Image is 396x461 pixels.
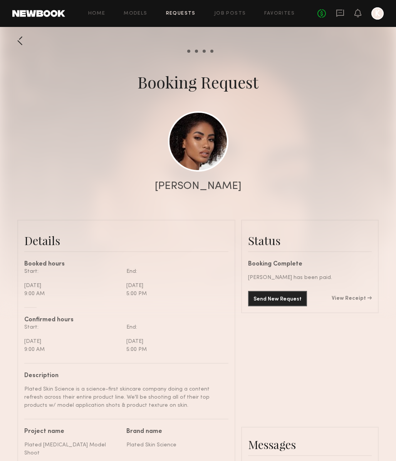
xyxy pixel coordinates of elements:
[155,181,242,192] div: [PERSON_NAME]
[126,290,223,298] div: 5:00 PM
[248,233,372,248] div: Status
[24,323,121,331] div: Start:
[264,11,295,16] a: Favorites
[371,7,384,20] a: K
[126,337,223,346] div: [DATE]
[24,385,223,409] div: Plated Skin Science is a science-first skincare company doing a content refresh across their enti...
[248,437,372,452] div: Messages
[248,291,307,306] button: Send New Request
[166,11,196,16] a: Requests
[24,337,121,346] div: [DATE]
[126,267,223,276] div: End:
[24,261,228,267] div: Booked hours
[24,282,121,290] div: [DATE]
[24,346,121,354] div: 9:00 AM
[24,429,121,435] div: Project name
[248,261,372,267] div: Booking Complete
[24,267,121,276] div: Start:
[138,71,258,93] div: Booking Request
[24,373,223,379] div: Description
[88,11,106,16] a: Home
[126,441,223,449] div: Plated Skin Science
[24,441,121,457] div: Plated [MEDICAL_DATA] Model Shoot
[126,346,223,354] div: 5:00 PM
[24,317,228,323] div: Confirmed hours
[24,233,228,248] div: Details
[248,274,372,282] div: [PERSON_NAME] has been paid.
[126,323,223,331] div: End:
[332,296,372,301] a: View Receipt
[126,282,223,290] div: [DATE]
[24,290,121,298] div: 9:00 AM
[126,429,223,435] div: Brand name
[124,11,147,16] a: Models
[214,11,246,16] a: Job Posts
